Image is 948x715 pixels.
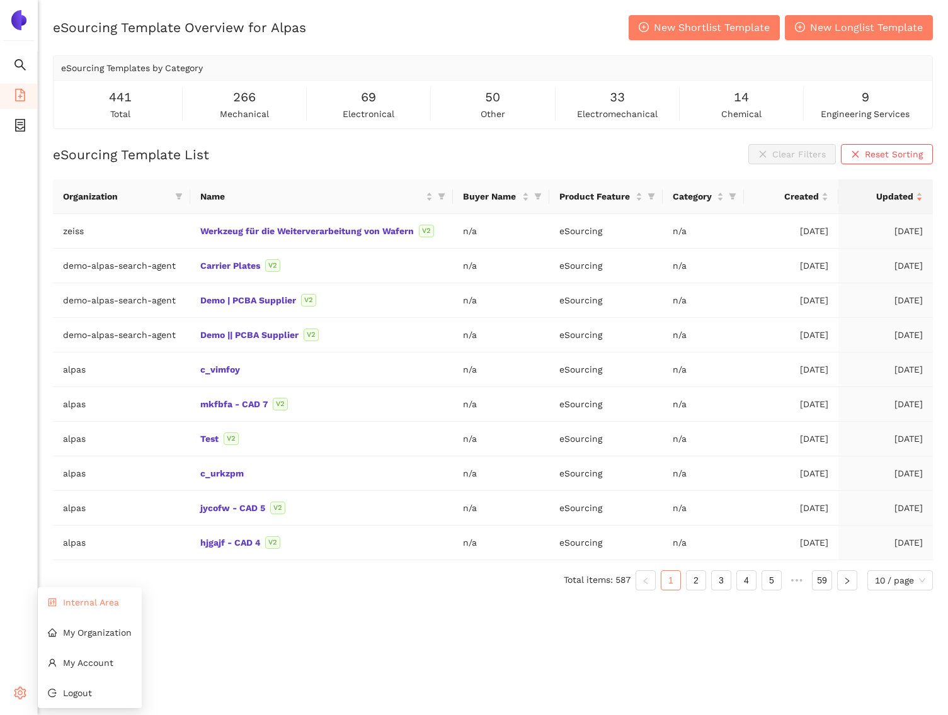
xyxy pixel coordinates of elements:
[549,214,663,249] td: eSourcing
[813,571,831,590] a: 59
[63,658,113,668] span: My Account
[851,150,860,160] span: close
[867,570,933,590] div: Page Size
[564,570,631,590] li: Total items: 587
[463,189,519,203] span: Buyer Name
[748,144,836,164] button: closeClear Filters
[663,422,744,456] td: n/a
[663,387,744,422] td: n/a
[453,491,549,526] td: n/a
[744,387,838,422] td: [DATE]
[841,144,933,164] button: closeReset Sorting
[663,283,744,318] td: n/a
[63,189,170,203] span: Organization
[736,570,757,590] li: 4
[549,526,663,560] td: eSourcing
[453,283,549,318] td: n/a
[787,570,807,590] span: •••
[848,189,913,203] span: Updated
[687,571,705,590] a: 2
[173,187,185,206] span: filter
[549,456,663,491] td: eSourcing
[711,570,731,590] li: 3
[838,491,933,526] td: [DATE]
[744,352,838,387] td: [DATE]
[110,107,130,121] span: total
[663,249,744,283] td: n/a
[729,193,736,200] span: filter
[53,283,190,318] td: demo-alpas-search-agent
[865,147,923,161] span: Reset Sorting
[265,259,280,272] span: V2
[53,18,306,37] h2: eSourcing Template Overview for Alpas
[304,329,319,341] span: V2
[577,107,658,121] span: electromechanical
[838,422,933,456] td: [DATE]
[14,84,26,110] span: file-add
[435,187,448,206] span: filter
[419,225,434,237] span: V2
[549,491,663,526] td: eSourcing
[744,491,838,526] td: [DATE]
[534,193,542,200] span: filter
[549,387,663,422] td: eSourcing
[838,352,933,387] td: [DATE]
[686,570,706,590] li: 2
[53,456,190,491] td: alpas
[549,318,663,352] td: eSourcing
[53,214,190,249] td: zeiss
[549,422,663,456] td: eSourcing
[610,87,625,107] span: 33
[654,20,770,35] span: New Shortlist Template
[453,422,549,456] td: n/a
[838,526,933,560] td: [DATE]
[754,189,819,203] span: Created
[821,107,910,121] span: engineering services
[14,682,26,707] span: setting
[485,87,500,107] span: 50
[200,189,423,203] span: Name
[224,432,239,445] span: V2
[175,193,183,200] span: filter
[838,249,933,283] td: [DATE]
[48,658,57,667] span: user
[744,318,838,352] td: [DATE]
[453,352,549,387] td: n/a
[63,597,119,607] span: Internal Area
[48,598,57,607] span: control
[270,502,285,514] span: V2
[549,352,663,387] td: eSourcing
[453,214,549,249] td: n/a
[663,526,744,560] td: n/a
[663,456,744,491] td: n/a
[453,456,549,491] td: n/a
[190,179,453,214] th: this column's title is Name,this column is sortable
[661,571,680,590] a: 1
[453,526,549,560] td: n/a
[53,526,190,560] td: alpas
[721,107,762,121] span: chemical
[63,628,132,638] span: My Organization
[642,577,649,585] span: left
[663,318,744,352] td: n/a
[438,193,445,200] span: filter
[762,570,782,590] li: 5
[663,214,744,249] td: n/a
[343,107,394,121] span: electronical
[843,577,851,585] span: right
[549,179,663,214] th: this column's title is Product Feature,this column is sortable
[744,179,838,214] th: this column's title is Created,this column is sortable
[453,179,549,214] th: this column's title is Buyer Name,this column is sortable
[795,22,805,34] span: plus-circle
[61,63,203,73] span: eSourcing Templates by Category
[810,20,923,35] span: New Longlist Template
[812,570,832,590] li: 59
[838,214,933,249] td: [DATE]
[648,193,655,200] span: filter
[744,422,838,456] td: [DATE]
[220,107,269,121] span: mechanical
[862,87,869,107] span: 9
[481,107,505,121] span: other
[661,570,681,590] li: 1
[875,571,925,590] span: 10 / page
